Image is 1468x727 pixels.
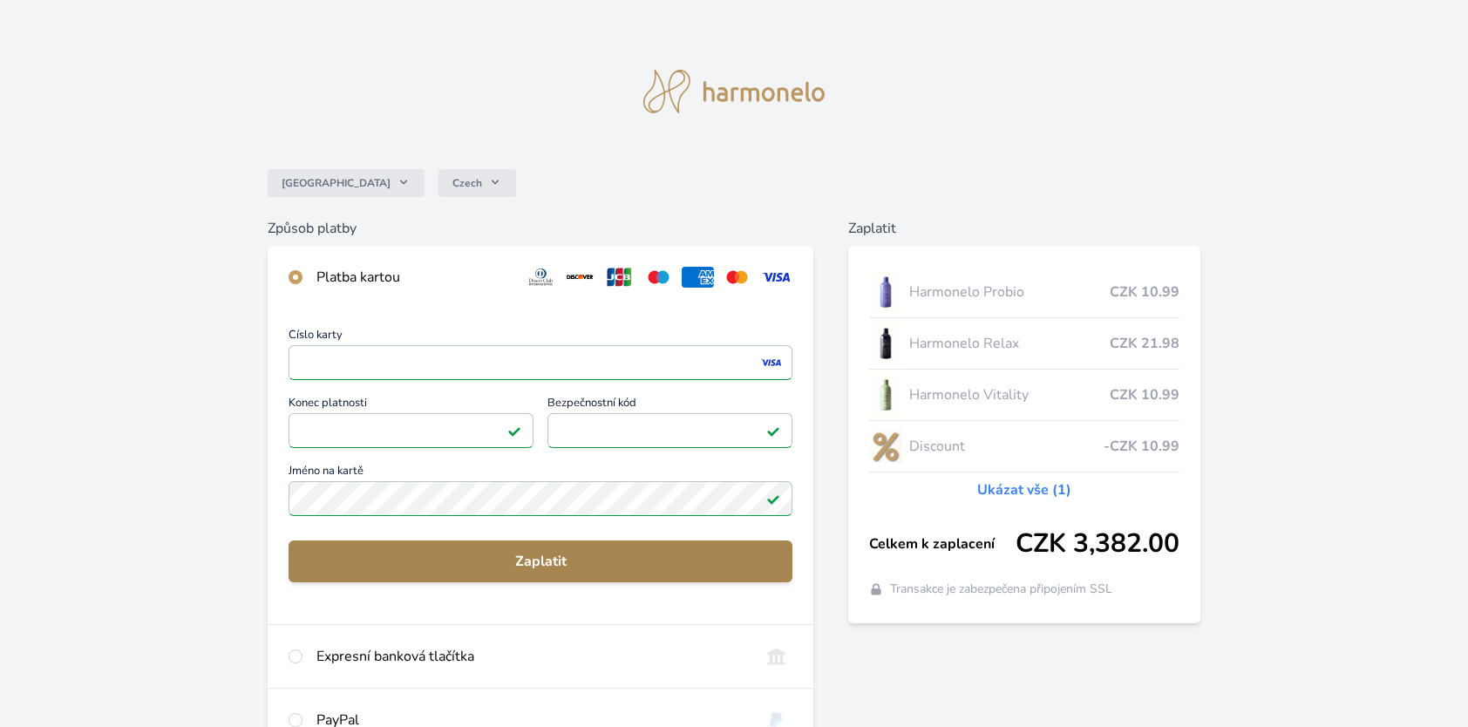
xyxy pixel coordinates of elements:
img: Platné pole [766,492,780,506]
span: Harmonelo Relax [909,333,1110,354]
span: Zaplatit [302,551,778,572]
img: maestro.svg [642,267,675,288]
img: discover.svg [564,267,596,288]
span: Jméno na kartě [289,465,792,481]
button: [GEOGRAPHIC_DATA] [268,169,425,197]
span: Číslo karty [289,330,792,345]
span: Discount [909,436,1104,457]
span: CZK 10.99 [1110,282,1179,302]
img: visa.svg [760,267,792,288]
img: CLEAN_VITALITY_se_stinem_x-lo.jpg [869,373,902,417]
img: Platné pole [507,424,521,438]
iframe: Iframe pro bezpečnostní kód [555,418,785,443]
button: Czech [438,169,516,197]
h6: Způsob platby [268,218,813,239]
input: Jméno na kartěPlatné pole [289,481,792,516]
span: CZK 3,382.00 [1016,528,1179,560]
img: amex.svg [682,267,714,288]
img: onlineBanking_CZ.svg [760,646,792,667]
span: CZK 10.99 [1110,384,1179,405]
button: Zaplatit [289,540,792,582]
span: Harmonelo Probio [909,282,1110,302]
span: [GEOGRAPHIC_DATA] [282,176,391,190]
img: Platné pole [766,424,780,438]
div: Expresní banková tlačítka [316,646,746,667]
img: jcb.svg [603,267,635,288]
a: Ukázat vše (1) [977,479,1071,500]
span: Bezpečnostní kód [547,397,792,413]
span: Harmonelo Vitality [909,384,1110,405]
img: visa [759,355,783,370]
h6: Zaplatit [848,218,1200,239]
span: Transakce je zabezpečena připojením SSL [890,581,1112,598]
img: logo.svg [643,70,825,113]
img: CLEAN_RELAX_se_stinem_x-lo.jpg [869,322,902,365]
img: CLEAN_PROBIO_se_stinem_x-lo.jpg [869,270,902,314]
img: discount-lo.png [869,425,902,468]
span: -CZK 10.99 [1104,436,1179,457]
img: diners.svg [525,267,557,288]
span: CZK 21.98 [1110,333,1179,354]
iframe: Iframe pro datum vypršení platnosti [296,418,526,443]
span: Konec platnosti [289,397,534,413]
span: Celkem k zaplacení [869,533,1016,554]
span: Czech [452,176,482,190]
iframe: Iframe pro číslo karty [296,350,785,375]
div: Platba kartou [316,267,511,288]
img: mc.svg [721,267,753,288]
